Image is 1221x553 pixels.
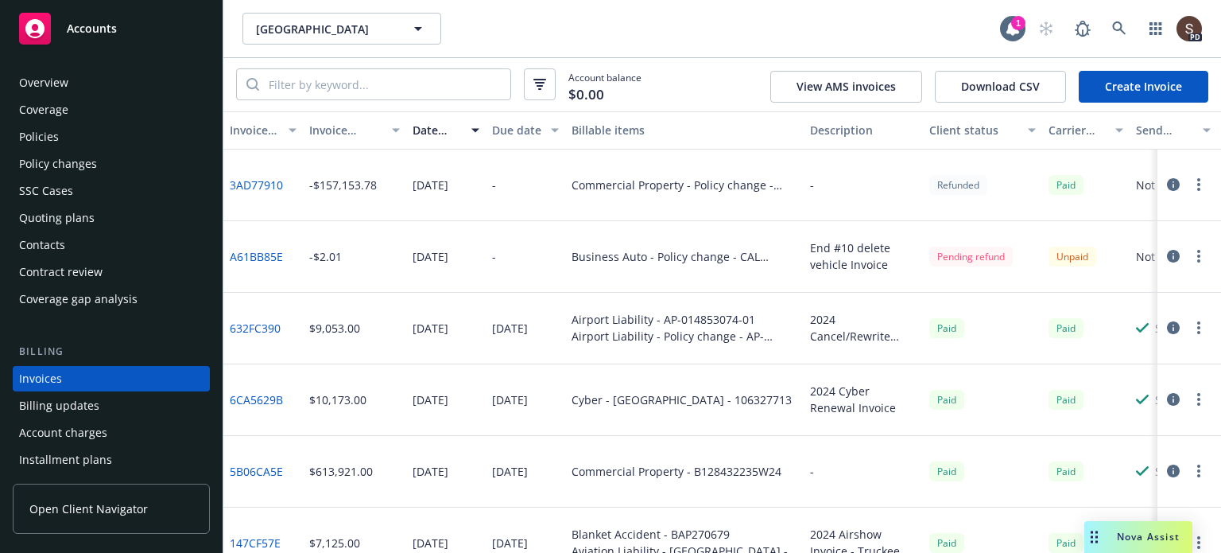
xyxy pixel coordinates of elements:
div: [DATE] [413,391,448,408]
button: Description [804,111,923,150]
a: Report a Bug [1067,13,1099,45]
div: - [492,248,496,265]
a: Policy changes [13,151,210,177]
a: Installment plans [13,447,210,473]
a: Coverage gap analysis [13,286,210,312]
div: Coverage [19,97,68,123]
a: Accounts [13,6,210,51]
span: $0.00 [568,84,604,105]
div: [DATE] [492,463,528,480]
div: Commercial Property - B128432235W24 [572,463,781,480]
button: Date issued [406,111,486,150]
div: Installment plans [19,447,112,473]
button: Nova Assist [1084,521,1192,553]
div: Not sent [1136,177,1181,193]
div: Paid [1049,533,1083,553]
div: - [810,463,814,480]
a: Switch app [1140,13,1172,45]
div: Commercial Property - Policy change - CANCEL - B128432235W24 [572,177,797,193]
a: Start snowing [1030,13,1062,45]
a: 632FC390 [230,320,281,337]
a: Contract review [13,259,210,285]
div: [DATE] [492,320,528,337]
div: [DATE] [492,391,528,408]
div: Not sent [1136,248,1181,265]
div: 2024 Cyber Renewal Invoice [810,383,917,416]
div: Paid [1049,390,1083,410]
div: Paid [1049,175,1083,195]
button: Carrier status [1042,111,1130,150]
img: photo [1176,16,1202,41]
div: Due date [492,122,541,138]
div: Policies [19,124,59,150]
div: [DATE] [413,463,448,480]
a: Policies [13,124,210,150]
span: Open Client Navigator [29,500,148,517]
div: Billable items [572,122,797,138]
div: Invoice amount [309,122,382,138]
button: View AMS invoices [770,71,922,103]
span: Accounts [67,22,117,35]
div: Billing [13,344,210,360]
div: 1 [1011,16,1025,30]
div: Account charges [19,420,107,446]
div: Contacts [19,232,65,258]
div: End #10 delete vehicle Invoice [810,240,917,273]
div: [DATE] [413,320,448,337]
a: Contacts [13,232,210,258]
div: Paid [929,533,964,553]
button: Due date [486,111,565,150]
div: Pending refund [929,247,1013,267]
span: Paid [929,390,964,410]
div: -$2.01 [309,248,342,265]
div: Client status [929,122,1018,138]
div: Paid [929,461,964,481]
div: Refunded [929,175,987,195]
div: $613,921.00 [309,463,373,480]
div: Drag to move [1084,521,1104,553]
div: Unpaid [1049,247,1096,267]
div: Paid [1049,318,1083,338]
div: $9,053.00 [309,320,360,337]
input: Filter by keyword... [259,69,510,99]
div: Invoices [19,366,62,391]
a: Overview [13,70,210,95]
a: Billing updates [13,393,210,419]
div: $10,173.00 [309,391,366,408]
div: Cyber - [GEOGRAPHIC_DATA] - 106327713 [572,391,792,408]
div: $7,125.00 [309,535,360,551]
div: Send result [1136,122,1193,138]
button: [GEOGRAPHIC_DATA] [242,13,441,45]
a: Create Invoice [1079,71,1208,103]
div: Blanket Accident - BAP270679 [572,526,797,543]
button: Invoice amount [303,111,406,150]
div: Billing updates [19,393,99,419]
span: [GEOGRAPHIC_DATA] [256,21,393,37]
div: Airport Liability - AP-014853074-01 [572,311,797,328]
a: 6CA5629B [230,391,283,408]
a: 5B06CA5E [230,463,283,480]
a: Search [1103,13,1135,45]
div: Description [810,122,917,138]
div: Airport Liability - Policy change - AP-025437388-13 [572,328,797,345]
div: -$157,153.78 [309,177,377,193]
button: Client status [923,111,1042,150]
div: Contract review [19,259,103,285]
button: Send result [1130,111,1217,150]
a: Quoting plans [13,205,210,231]
button: Download CSV [935,71,1066,103]
div: Overview [19,70,68,95]
a: Invoices [13,366,210,391]
div: - [492,177,496,193]
a: A61BB85E [230,248,283,265]
div: [DATE] [413,248,448,265]
div: Coverage gap analysis [19,286,138,312]
a: 3AD77910 [230,177,283,193]
div: Paid [929,318,964,338]
div: Paid [1049,461,1083,481]
div: Policy changes [19,151,97,177]
a: Coverage [13,97,210,123]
